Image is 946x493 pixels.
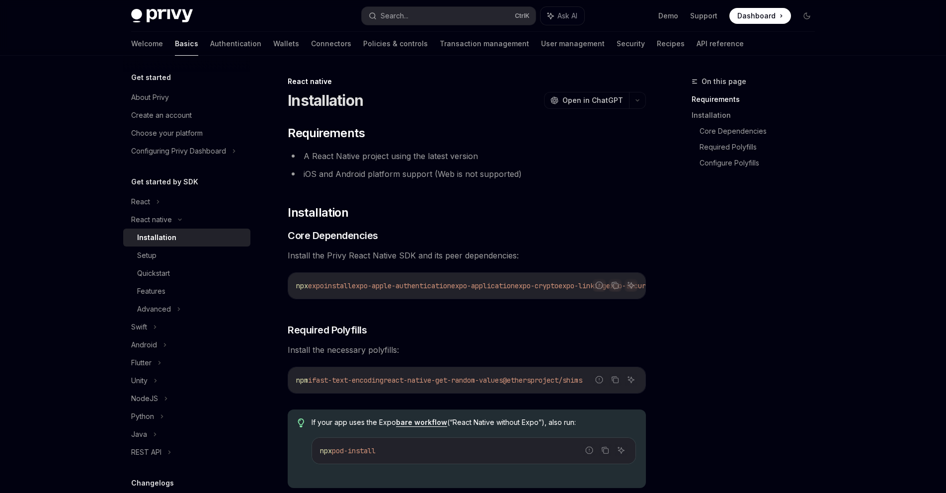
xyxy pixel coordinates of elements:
[131,196,150,208] div: React
[131,109,192,121] div: Create an account
[131,393,158,405] div: NodeJS
[700,139,823,155] a: Required Polyfills
[700,155,823,171] a: Configure Polyfills
[288,77,646,86] div: React native
[737,11,776,21] span: Dashboard
[609,373,622,386] button: Copy the contents from the code block
[131,127,203,139] div: Choose your platform
[503,376,582,385] span: @ethersproject/shims
[131,321,147,333] div: Swift
[692,91,823,107] a: Requirements
[288,343,646,357] span: Install the necessary polyfills:
[697,32,744,56] a: API reference
[702,76,746,87] span: On this page
[324,281,352,290] span: install
[131,9,193,23] img: dark logo
[137,232,176,244] div: Installation
[296,281,308,290] span: npx
[137,285,165,297] div: Features
[288,205,348,221] span: Installation
[541,7,584,25] button: Ask AI
[137,249,157,261] div: Setup
[625,373,637,386] button: Ask AI
[288,229,378,243] span: Core Dependencies
[381,10,408,22] div: Search...
[137,303,171,315] div: Advanced
[288,149,646,163] li: A React Native project using the latest version
[298,418,305,427] svg: Tip
[615,444,628,457] button: Ask AI
[599,444,612,457] button: Copy the contents from the code block
[515,281,558,290] span: expo-crypto
[609,279,622,292] button: Copy the contents from the code block
[131,339,157,351] div: Android
[288,91,363,109] h1: Installation
[583,444,596,457] button: Report incorrect code
[311,32,351,56] a: Connectors
[658,11,678,21] a: Demo
[296,376,308,385] span: npm
[131,32,163,56] a: Welcome
[799,8,815,24] button: Toggle dark mode
[558,281,606,290] span: expo-linking
[308,376,312,385] span: i
[137,267,170,279] div: Quickstart
[729,8,791,24] a: Dashboard
[440,32,529,56] a: Transaction management
[451,281,515,290] span: expo-application
[123,282,250,300] a: Features
[123,246,250,264] a: Setup
[123,106,250,124] a: Create an account
[541,32,605,56] a: User management
[625,279,637,292] button: Ask AI
[312,417,636,427] span: If your app uses the Expo (“React Native without Expo”), also run:
[288,248,646,262] span: Install the Privy React Native SDK and its peer dependencies:
[288,167,646,181] li: iOS and Android platform support (Web is not supported)
[131,411,154,422] div: Python
[544,92,629,109] button: Open in ChatGPT
[557,11,577,21] span: Ask AI
[123,124,250,142] a: Choose your platform
[363,32,428,56] a: Policies & controls
[320,446,332,455] span: npx
[692,107,823,123] a: Installation
[562,95,623,105] span: Open in ChatGPT
[332,446,376,455] span: pod-install
[131,375,148,387] div: Unity
[515,12,530,20] span: Ctrl K
[123,264,250,282] a: Quickstart
[123,229,250,246] a: Installation
[396,418,447,427] a: bare workflow
[131,428,147,440] div: Java
[700,123,823,139] a: Core Dependencies
[606,281,674,290] span: expo-secure-store
[690,11,717,21] a: Support
[352,281,451,290] span: expo-apple-authentication
[593,373,606,386] button: Report incorrect code
[362,7,536,25] button: Search...CtrlK
[131,145,226,157] div: Configuring Privy Dashboard
[617,32,645,56] a: Security
[210,32,261,56] a: Authentication
[131,214,172,226] div: React native
[131,91,169,103] div: About Privy
[312,376,384,385] span: fast-text-encoding
[384,376,503,385] span: react-native-get-random-values
[175,32,198,56] a: Basics
[273,32,299,56] a: Wallets
[593,279,606,292] button: Report incorrect code
[131,72,171,83] h5: Get started
[657,32,685,56] a: Recipes
[123,88,250,106] a: About Privy
[288,125,365,141] span: Requirements
[131,176,198,188] h5: Get started by SDK
[131,477,174,489] h5: Changelogs
[131,357,152,369] div: Flutter
[288,323,367,337] span: Required Polyfills
[308,281,324,290] span: expo
[131,446,161,458] div: REST API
